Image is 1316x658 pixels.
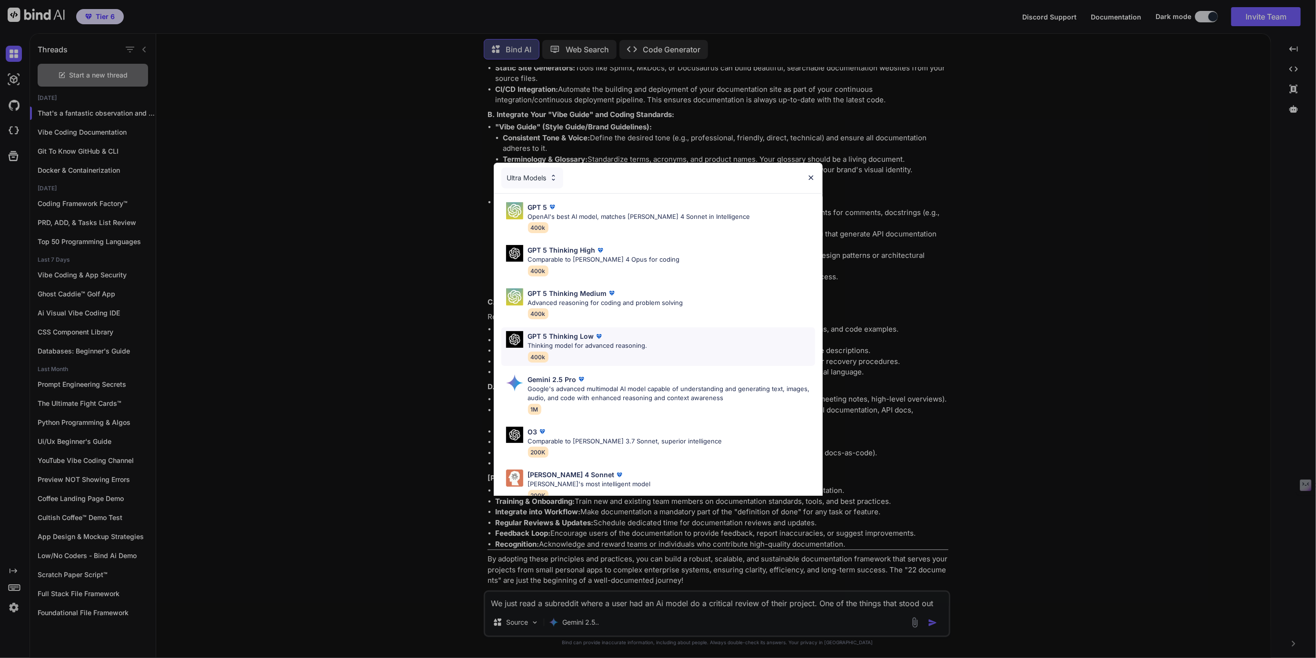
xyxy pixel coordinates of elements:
p: Gemini 2.5 Pro [528,374,577,384]
img: premium [548,202,557,212]
div: Ultra Models [501,167,563,188]
span: 400k [528,308,548,319]
img: Pick Models [506,374,523,392]
img: Pick Models [506,427,523,443]
p: Comparable to [PERSON_NAME] 3.7 Sonnet, superior intelligence [528,437,722,446]
p: [PERSON_NAME]'s most intelligent model [528,480,651,489]
img: Pick Models [506,331,523,348]
img: premium [577,374,586,384]
p: Thinking model for advanced reasoning. [528,341,648,351]
p: [PERSON_NAME] 4 Sonnet [528,470,615,480]
p: GPT 5 Thinking Low [528,331,594,341]
p: O3 [528,427,538,437]
p: GPT 5 Thinking Medium [528,288,607,298]
span: 400k [528,265,548,276]
span: 400k [528,352,548,363]
img: Pick Models [506,245,523,262]
img: premium [607,288,617,298]
span: 200K [528,490,548,501]
img: premium [615,470,624,480]
img: Pick Models [506,288,523,305]
img: premium [538,427,547,436]
p: Advanced reasoning for coding and problem solving [528,298,683,308]
img: close [807,174,815,182]
p: GPT 5 Thinking High [528,245,596,255]
img: premium [594,332,604,341]
p: Google's advanced multimodal AI model capable of understanding and generating text, images, audio... [528,384,815,403]
img: Pick Models [506,470,523,487]
img: premium [596,246,605,255]
span: 1M [528,404,541,415]
span: 200K [528,447,548,458]
p: OpenAI's best AI model, matches [PERSON_NAME] 4 Sonnet in Intelligence [528,212,750,222]
p: Comparable to [PERSON_NAME] 4 Opus for coding [528,255,680,265]
img: Pick Models [506,202,523,219]
p: GPT 5 [528,202,548,212]
span: 400k [528,222,548,233]
img: Pick Models [549,174,558,182]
